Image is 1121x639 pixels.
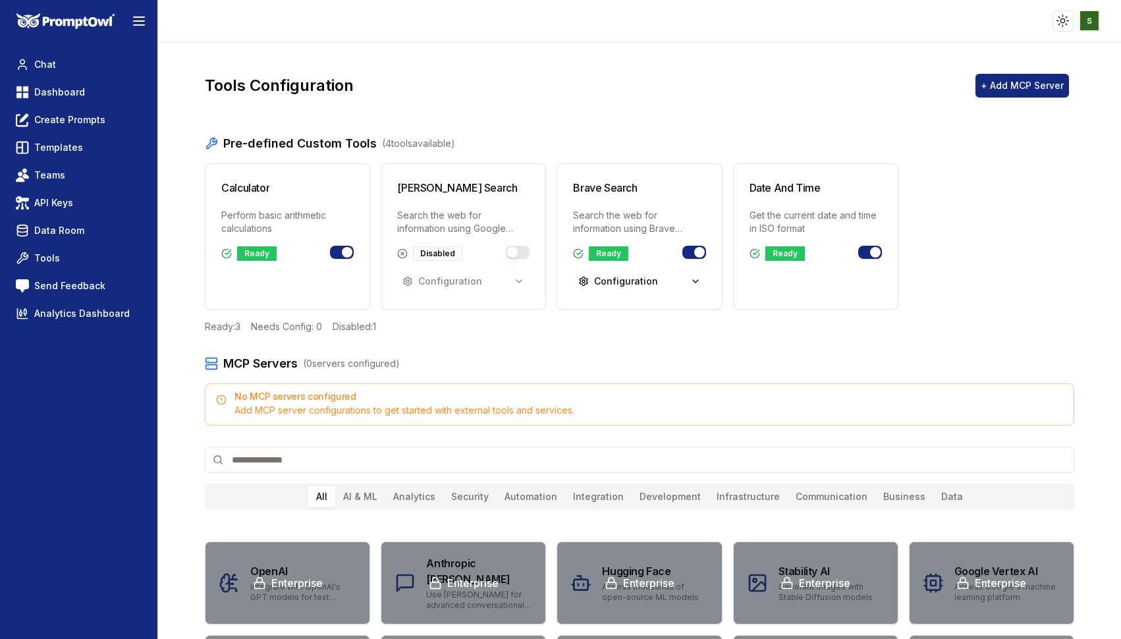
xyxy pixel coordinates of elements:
a: Data Room [11,219,147,242]
button: Toggle serper_search [506,246,530,259]
span: Chat [34,58,56,71]
span: Teams [34,169,65,182]
h3: Date And Time [750,180,821,196]
h3: Calculator [221,180,269,196]
span: Analytics Dashboard [34,307,130,320]
button: Configuration [573,269,705,293]
button: Toggle brave_search [682,246,706,259]
h2: MCP Servers [223,354,298,373]
a: Chat [11,53,147,76]
h2: Pre-defined Custom Tools [223,134,377,153]
a: Dashboard [11,80,147,104]
a: Create Prompts [11,108,147,132]
button: All [308,486,335,507]
button: Business [875,486,933,507]
div: Disabled [413,246,462,261]
a: Teams [11,163,147,187]
span: Dashboard [34,86,85,99]
span: ( 4 tool s available) [382,137,455,150]
div: Ready [765,246,805,261]
span: Data Room [34,224,84,237]
button: AI & ML [335,486,385,507]
a: Analytics Dashboard [11,302,147,325]
h1: Tools Configuration [205,75,354,96]
button: Toggle calculator [330,246,354,259]
a: Tools [11,246,147,270]
span: ( 0 server s configured) [303,357,400,370]
button: Integration [565,486,632,507]
button: + Add MCP Server [975,74,1069,97]
div: Ready [237,246,277,261]
button: Communication [788,486,875,507]
p: Perform basic arithmetic calculations [221,209,354,235]
button: Infrastructure [709,486,788,507]
h5: No MCP servers configured [216,392,1062,401]
button: Analytics [385,486,443,507]
div: Add MCP server configurations to get started with external tools and services. [216,404,1062,417]
a: Send Feedback [11,274,147,298]
a: Templates [11,136,147,159]
div: Configuration [578,275,658,288]
button: Automation [497,486,565,507]
button: Data [933,486,971,507]
button: Toggle date_and_time [858,246,882,259]
p: Search the web for information using Google [PERSON_NAME] API [397,209,530,235]
span: Disabled: 1 [333,320,376,333]
div: Ready [589,246,628,261]
img: ACg8ocKzQA5sZIhSfHl4qZiZGWNIJ57aHua1iTAA8qHBENU3D3RYog=s96-c [1080,11,1099,30]
span: Enterprise [447,575,499,591]
span: API Keys [34,196,73,209]
a: API Keys [11,191,147,215]
span: Tools [34,252,60,265]
span: Enterprise [799,575,850,591]
p: Search the web for information using Brave Search API [573,209,705,235]
span: Enterprise [975,575,1026,591]
img: feedback [16,279,29,292]
button: Security [443,486,497,507]
img: PromptOwl [16,13,115,30]
span: Templates [34,141,83,154]
span: Send Feedback [34,279,105,292]
h3: [PERSON_NAME] Search [397,180,517,196]
p: Get the current date and time in ISO format [750,209,882,235]
span: Ready: 3 [205,320,240,333]
span: Enterprise [271,575,323,591]
span: Enterprise [623,575,674,591]
span: Create Prompts [34,113,105,126]
h3: Brave Search [573,180,637,196]
button: Development [632,486,709,507]
span: Needs Config: 0 [251,320,322,333]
